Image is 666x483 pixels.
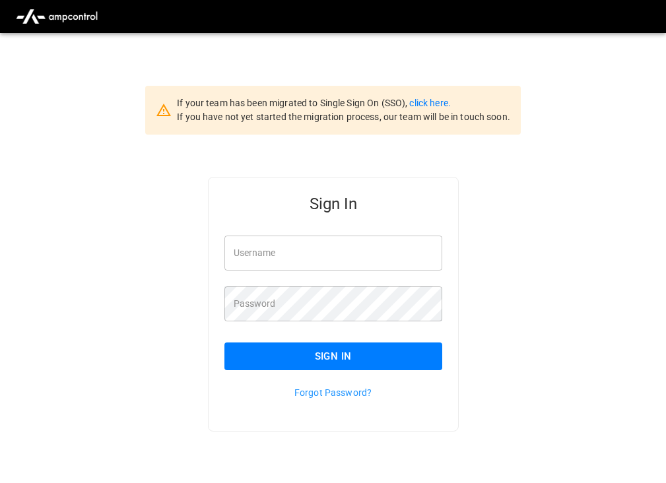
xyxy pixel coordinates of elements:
p: Forgot Password? [224,386,442,399]
button: Sign In [224,342,442,370]
span: If your team has been migrated to Single Sign On (SSO), [177,98,409,108]
a: click here. [409,98,450,108]
img: ampcontrol.io logo [11,4,103,29]
span: If you have not yet started the migration process, our team will be in touch soon. [177,112,510,122]
h5: Sign In [224,193,442,214]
